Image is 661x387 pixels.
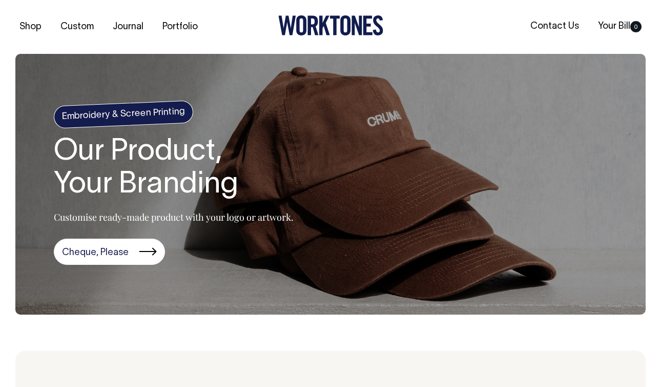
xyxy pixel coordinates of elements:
a: Journal [109,18,148,35]
h1: Our Product, Your Branding [54,136,294,202]
h4: Embroidery & Screen Printing [53,101,194,129]
span: 0 [630,21,642,32]
a: Custom [56,18,98,35]
a: Cheque, Please [54,239,165,265]
a: Contact Us [526,18,583,35]
p: Customise ready-made product with your logo or artwork. [54,211,294,223]
a: Your Bill0 [594,18,646,35]
a: Shop [15,18,46,35]
a: Portfolio [158,18,202,35]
